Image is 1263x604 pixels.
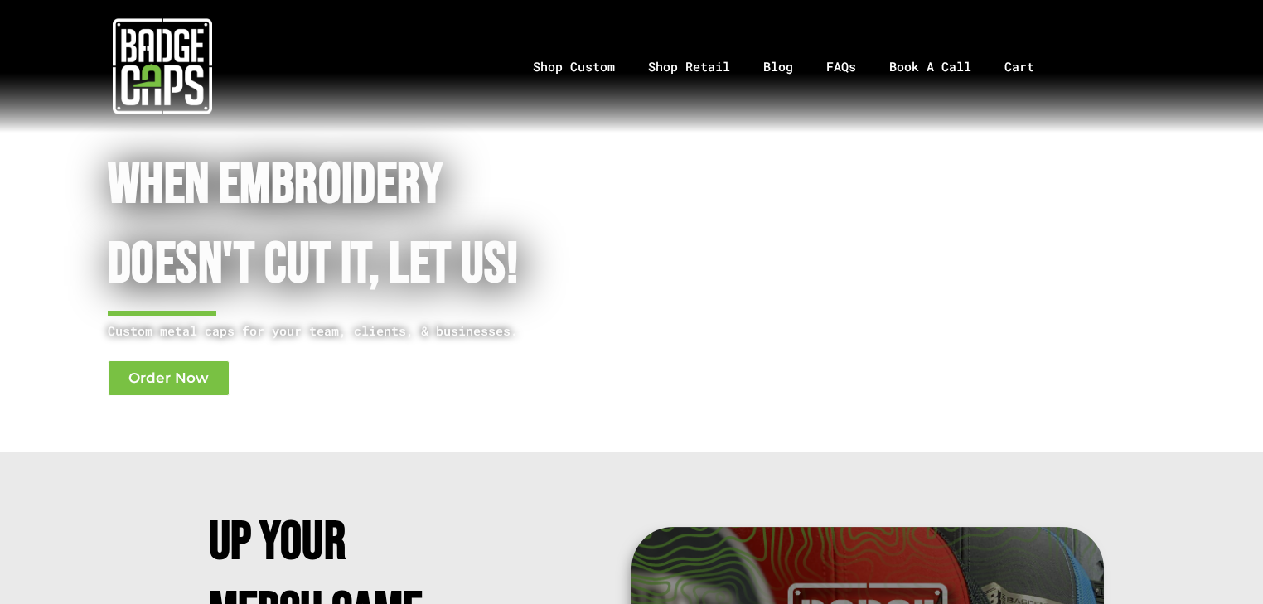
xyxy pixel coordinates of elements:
nav: Menu [324,23,1263,110]
p: Custom metal caps for your team, clients, & businesses. [108,321,560,341]
img: badgecaps white logo with green acccent [113,17,212,116]
a: FAQs [810,23,873,110]
a: Shop Custom [516,23,631,110]
h1: When Embroidery Doesn't cut it, Let Us! [108,146,560,306]
a: Order Now [108,360,230,396]
span: Order Now [128,371,209,385]
a: Book A Call [873,23,988,110]
a: Blog [747,23,810,110]
a: Cart [988,23,1072,110]
a: Shop Retail [631,23,747,110]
